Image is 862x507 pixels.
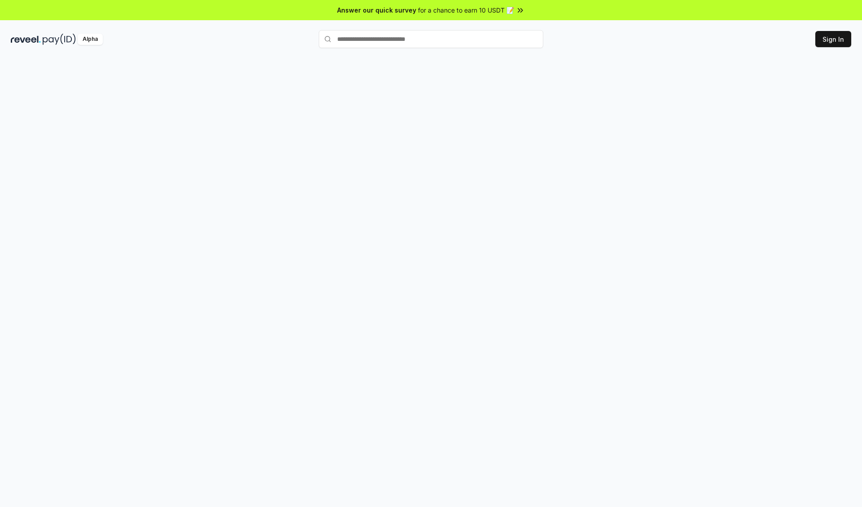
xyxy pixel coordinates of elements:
span: for a chance to earn 10 USDT 📝 [418,5,514,15]
img: reveel_dark [11,34,41,45]
button: Sign In [815,31,851,47]
img: pay_id [43,34,76,45]
div: Alpha [78,34,103,45]
span: Answer our quick survey [337,5,416,15]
